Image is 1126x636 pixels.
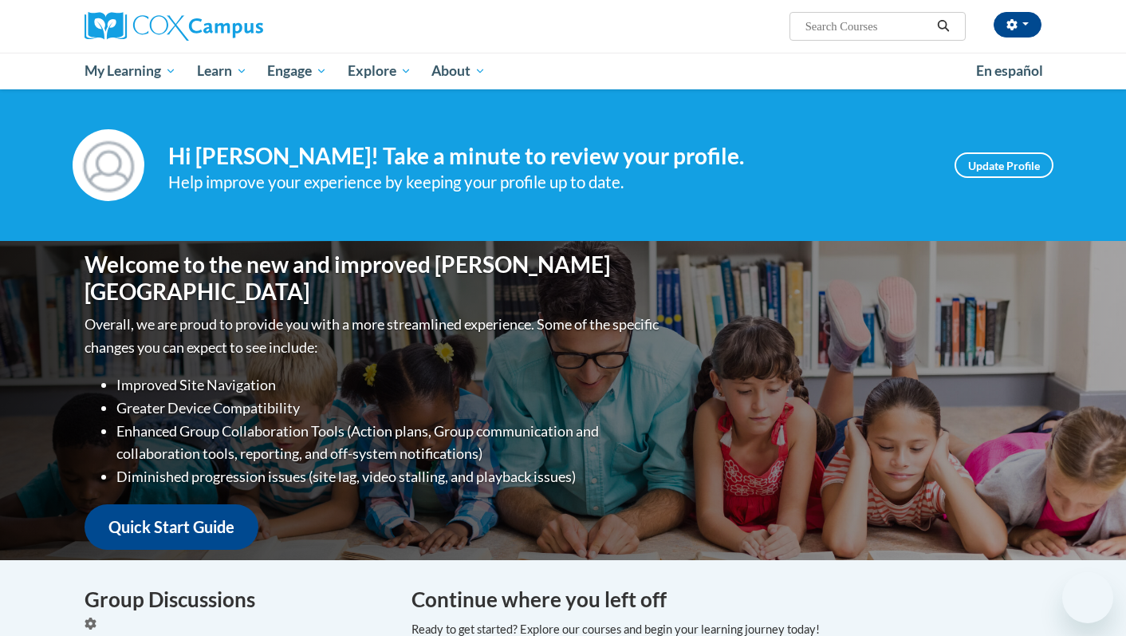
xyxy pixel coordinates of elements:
[994,12,1041,38] button: Account Settings
[337,53,422,89] a: Explore
[267,61,327,81] span: Engage
[85,12,263,41] img: Cox Campus
[116,397,663,420] li: Greater Device Compatibility
[257,53,337,89] a: Engage
[168,169,931,196] div: Help improve your experience by keeping your profile up to date.
[411,584,1041,615] h4: Continue where you left off
[85,251,663,305] h1: Welcome to the new and improved [PERSON_NAME][GEOGRAPHIC_DATA]
[955,152,1053,178] a: Update Profile
[187,53,258,89] a: Learn
[1062,572,1113,623] iframe: Button to launch messaging window
[85,313,663,359] p: Overall, we are proud to provide you with a more streamlined experience. Some of the specific cha...
[966,54,1053,88] a: En español
[431,61,486,81] span: About
[61,53,1065,89] div: Main menu
[85,504,258,550] a: Quick Start Guide
[804,17,931,36] input: Search Courses
[197,61,247,81] span: Learn
[976,62,1043,79] span: En español
[116,465,663,488] li: Diminished progression issues (site lag, video stalling, and playback issues)
[85,61,176,81] span: My Learning
[85,12,388,41] a: Cox Campus
[85,584,388,615] h4: Group Discussions
[116,420,663,466] li: Enhanced Group Collaboration Tools (Action plans, Group communication and collaboration tools, re...
[116,373,663,397] li: Improved Site Navigation
[348,61,411,81] span: Explore
[74,53,187,89] a: My Learning
[168,143,931,170] h4: Hi [PERSON_NAME]! Take a minute to review your profile.
[931,17,955,36] button: Search
[73,129,144,201] img: Profile Image
[422,53,497,89] a: About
